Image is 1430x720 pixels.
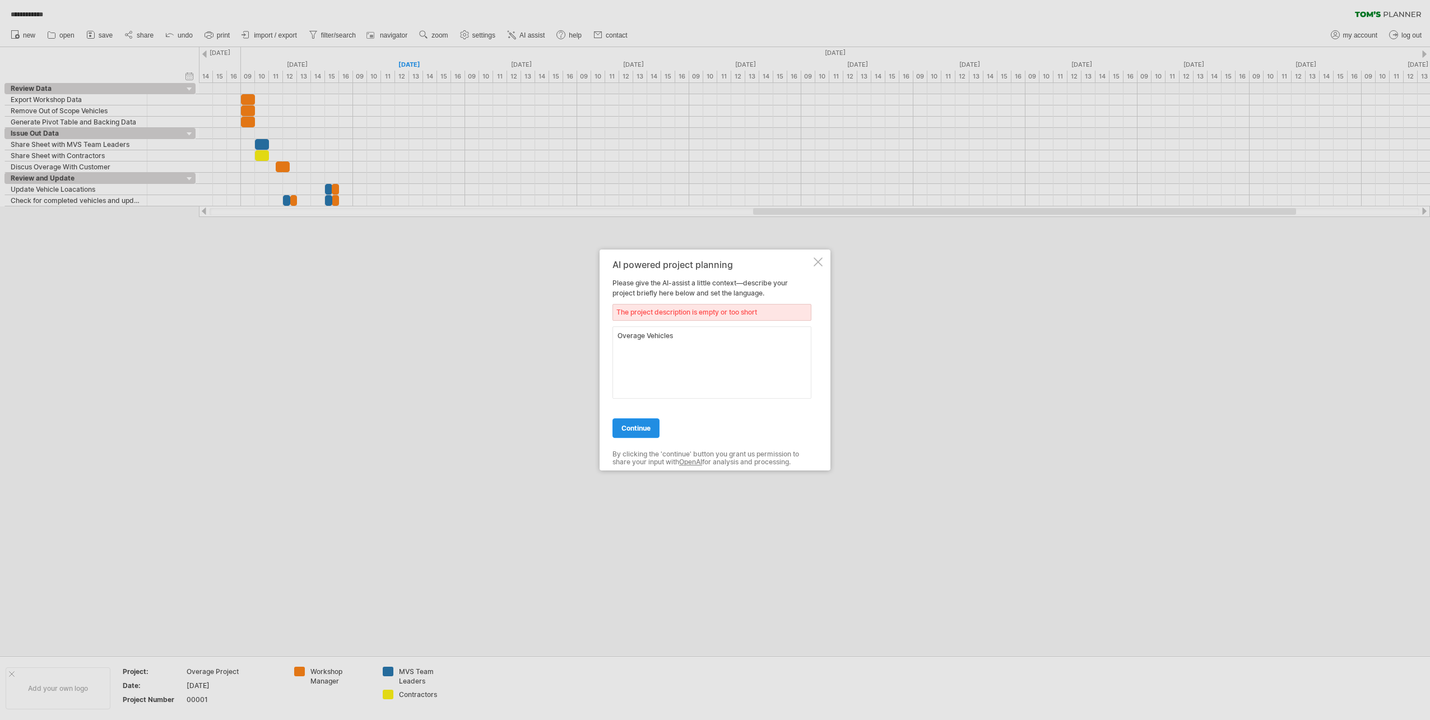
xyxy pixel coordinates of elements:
div: The project description is empty or too short [612,304,811,321]
div: By clicking the 'continue' button you grant us permission to share your input with for analysis a... [612,450,811,467]
span: continue [621,424,651,432]
a: continue [612,418,660,438]
div: AI powered project planning [612,260,811,270]
div: Please give the AI-assist a little context—describe your project briefly here below and set the l... [612,260,811,460]
a: OpenAI [679,458,702,467]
